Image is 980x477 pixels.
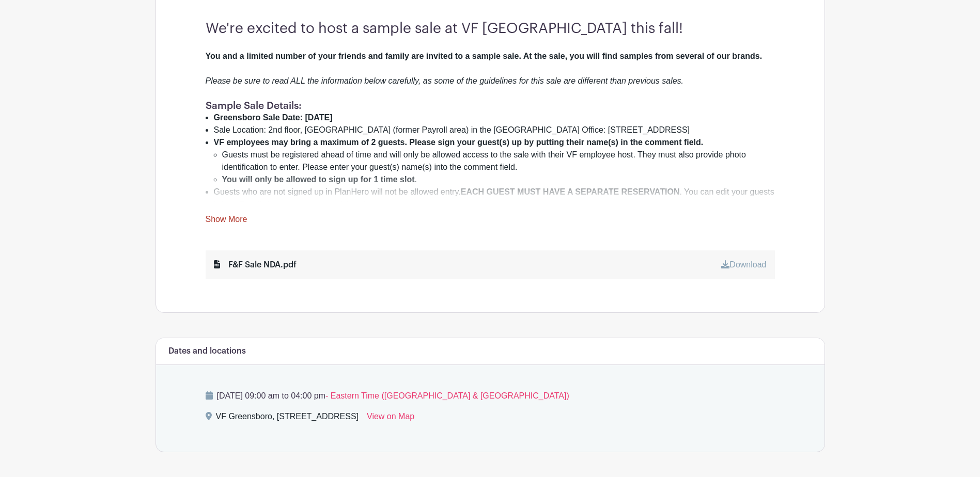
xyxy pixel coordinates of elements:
a: Show More [206,215,247,228]
strong: Greensboro Sale Date: [DATE] [214,113,333,122]
a: Download [721,260,766,269]
h3: We're excited to host a sample sale at VF [GEOGRAPHIC_DATA] this fall! [206,20,775,38]
div: VF Greensboro, [STREET_ADDRESS] [216,410,359,427]
strong: VF employees may bring a maximum of 2 guests. Please sign your guest(s) up by putting their name(... [214,138,704,147]
strong: You will only be allowed to sign up for 1 time slot [222,175,415,184]
span: - Eastern Time ([GEOGRAPHIC_DATA] & [GEOGRAPHIC_DATA]) [325,391,569,400]
strong: You and a limited number of your friends and family are invited to a sample sale. At the sale, yo... [206,52,763,60]
h1: Sample Sale Details: [206,100,775,112]
em: Please be sure to read ALL the information below carefully, as some of the guidelines for this sa... [206,76,684,85]
li: Sale Location: 2nd floor, [GEOGRAPHIC_DATA] (former Payroll area) in the [GEOGRAPHIC_DATA] Office... [214,124,775,136]
li: . [222,173,775,186]
div: F&F Sale NDA.pdf [214,259,297,271]
strong: EACH GUEST MUST HAVE A SEPARATE RESERVATION [461,187,680,196]
p: [DATE] 09:00 am to 04:00 pm [206,390,775,402]
li: Guests must be registered ahead of time and will only be allowed access to the sale with their VF... [222,149,775,173]
a: View on Map [367,410,414,427]
h6: Dates and locations [168,346,246,356]
li: Guests who are not signed up in PlanHero will not be allowed entry. . You can edit your guests li... [214,186,775,211]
